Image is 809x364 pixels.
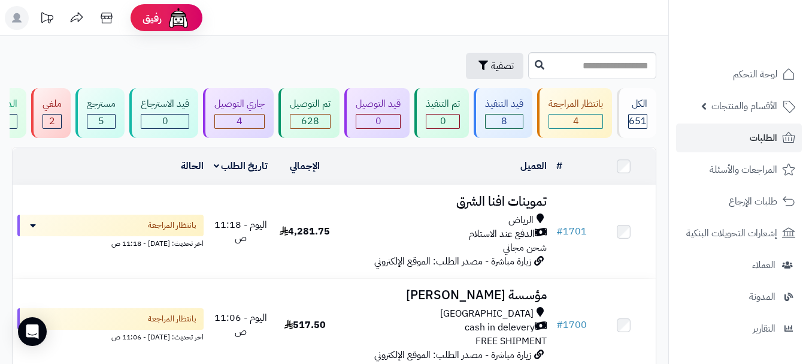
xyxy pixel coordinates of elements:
span: زيارة مباشرة - مصدر الطلب: الموقع الإلكتروني [374,254,531,269]
span: FREE SHIPMENT [475,334,547,348]
a: # [556,159,562,173]
div: قيد التوصيل [356,97,401,111]
span: رفيق [143,11,162,25]
span: 4 [237,114,243,128]
div: قيد الاسترجاع [141,97,189,111]
img: logo-2.png [728,19,798,44]
span: طلبات الإرجاع [729,193,777,210]
a: قيد التوصيل 0 [342,88,412,138]
span: اليوم - 11:06 ص [214,311,267,339]
span: 651 [629,114,647,128]
span: 4,281.75 [280,224,330,239]
span: 0 [375,114,381,128]
a: تحديثات المنصة [32,6,62,33]
div: جاري التوصيل [214,97,265,111]
div: 0 [141,115,189,128]
span: 628 [301,114,319,128]
div: الكل [628,97,647,111]
a: بانتظار المراجعة 4 [535,88,614,138]
a: ملغي 2 [29,88,73,138]
div: 0 [426,115,459,128]
a: #1701 [556,224,587,239]
div: قيد التنفيذ [485,97,523,111]
div: 4 [215,115,264,128]
a: العميل [520,159,547,173]
span: 5 [98,114,104,128]
span: cash in delevery [465,321,535,335]
div: 5 [87,115,115,128]
a: الكل651 [614,88,659,138]
span: التقارير [753,320,775,337]
a: التقارير [676,314,802,343]
span: 0 [162,114,168,128]
span: [GEOGRAPHIC_DATA] [440,307,534,321]
span: الدفع عند الاستلام [469,227,535,241]
div: تم التوصيل [290,97,331,111]
span: العملاء [752,257,775,273]
span: 517.50 [284,318,326,332]
a: قيد الاسترجاع 0 [127,88,201,138]
a: الإجمالي [290,159,320,173]
img: ai-face.png [166,6,190,30]
span: لوحة التحكم [733,66,777,83]
span: تصفية [491,59,514,73]
div: 628 [290,115,330,128]
div: مسترجع [87,97,116,111]
div: بانتظار المراجعة [549,97,603,111]
a: طلبات الإرجاع [676,187,802,216]
span: بانتظار المراجعة [148,313,196,325]
span: # [556,224,563,239]
span: 2 [49,114,55,128]
div: ملغي [43,97,62,111]
span: 0 [440,114,446,128]
span: إشعارات التحويلات البنكية [686,225,777,242]
span: شحن مجاني [503,240,547,255]
button: تصفية [466,53,523,79]
span: الأقسام والمنتجات [711,98,777,115]
div: تم التنفيذ [426,97,460,111]
a: تم التنفيذ 0 [412,88,471,138]
a: مسترجع 5 [73,88,127,138]
div: اخر تحديث: [DATE] - 11:06 ص [17,330,204,342]
a: العملاء [676,251,802,279]
h3: تموينات افنا الشرق [342,195,547,209]
span: زيارة مباشرة - مصدر الطلب: الموقع الإلكتروني [374,348,531,362]
a: تم التوصيل 628 [276,88,342,138]
div: 0 [356,115,400,128]
span: بانتظار المراجعة [148,219,196,231]
a: قيد التنفيذ 8 [471,88,535,138]
span: 8 [501,114,507,128]
div: اخر تحديث: [DATE] - 11:18 ص [17,236,204,249]
div: Open Intercom Messenger [18,317,47,346]
a: الحالة [181,159,204,173]
span: المراجعات والأسئلة [710,161,777,178]
h3: مؤسسة [PERSON_NAME] [342,288,547,302]
span: المدونة [749,288,775,305]
span: # [556,318,563,332]
span: 4 [573,114,579,128]
a: جاري التوصيل 4 [201,88,276,138]
a: المدونة [676,282,802,311]
span: الطلبات [750,130,777,146]
div: 4 [549,115,602,128]
a: المراجعات والأسئلة [676,155,802,184]
div: 2 [43,115,61,128]
span: الرياض [508,213,534,227]
a: إشعارات التحويلات البنكية [676,219,802,248]
a: تاريخ الطلب [214,159,268,173]
a: الطلبات [676,124,802,152]
span: اليوم - 11:18 ص [214,218,267,246]
div: 8 [486,115,523,128]
a: #1700 [556,318,587,332]
a: لوحة التحكم [676,60,802,89]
